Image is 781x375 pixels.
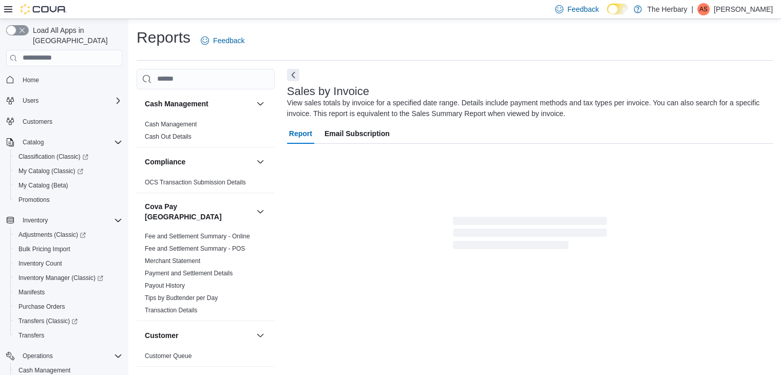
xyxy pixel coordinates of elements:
[145,257,200,265] a: Merchant Statement
[145,157,185,167] h3: Compliance
[287,98,768,119] div: View sales totals by invoice for a specified date range. Details include payment methods and tax ...
[145,233,250,240] a: Fee and Settlement Summary - Online
[145,121,197,128] a: Cash Management
[145,270,233,277] a: Payment and Settlement Details
[18,245,70,253] span: Bulk Pricing Import
[254,329,266,342] button: Customer
[137,27,191,48] h1: Reports
[145,99,208,109] h3: Cash Management
[14,272,107,284] a: Inventory Manager (Classic)
[10,193,126,207] button: Promotions
[14,329,122,342] span: Transfers
[145,201,252,222] button: Cova Pay [GEOGRAPHIC_DATA]
[197,30,249,51] a: Feedback
[18,95,43,107] button: Users
[14,286,122,298] span: Manifests
[18,74,43,86] a: Home
[18,116,56,128] a: Customers
[137,118,275,147] div: Cash Management
[145,269,233,277] span: Payment and Settlement Details
[10,299,126,314] button: Purchase Orders
[18,136,48,148] button: Catalog
[145,99,252,109] button: Cash Management
[14,315,122,327] span: Transfers (Classic)
[29,25,122,46] span: Load All Apps in [GEOGRAPHIC_DATA]
[697,3,710,15] div: Alex Saez
[647,3,687,15] p: The Herbary
[10,271,126,285] a: Inventory Manager (Classic)
[453,219,607,252] span: Loading
[145,330,178,341] h3: Customer
[691,3,693,15] p: |
[699,3,708,15] span: AS
[23,118,52,126] span: Customers
[18,73,122,86] span: Home
[18,288,45,296] span: Manifests
[145,257,200,265] span: Merchant Statement
[23,138,44,146] span: Catalog
[714,3,773,15] p: [PERSON_NAME]
[18,95,122,107] span: Users
[14,229,122,241] span: Adjustments (Classic)
[145,294,218,302] span: Tips by Budtender per Day
[23,352,53,360] span: Operations
[607,4,628,14] input: Dark Mode
[145,307,197,314] a: Transaction Details
[21,4,67,14] img: Cova
[137,350,275,366] div: Customer
[14,315,82,327] a: Transfers (Classic)
[23,97,39,105] span: Users
[14,243,74,255] a: Bulk Pricing Import
[2,114,126,129] button: Customers
[14,272,122,284] span: Inventory Manager (Classic)
[213,35,244,46] span: Feedback
[14,329,48,342] a: Transfers
[18,317,78,325] span: Transfers (Classic)
[18,259,62,268] span: Inventory Count
[325,123,390,144] span: Email Subscription
[287,69,299,81] button: Next
[14,194,54,206] a: Promotions
[18,350,57,362] button: Operations
[10,285,126,299] button: Manifests
[23,76,39,84] span: Home
[2,93,126,108] button: Users
[2,135,126,149] button: Catalog
[18,136,122,148] span: Catalog
[137,176,275,193] div: Compliance
[18,274,103,282] span: Inventory Manager (Classic)
[14,301,69,313] a: Purchase Orders
[10,242,126,256] button: Bulk Pricing Import
[18,115,122,128] span: Customers
[14,229,90,241] a: Adjustments (Classic)
[10,314,126,328] a: Transfers (Classic)
[145,294,218,302] a: Tips by Budtender per Day
[18,331,44,340] span: Transfers
[2,72,126,87] button: Home
[145,133,192,140] a: Cash Out Details
[145,306,197,314] span: Transaction Details
[14,257,122,270] span: Inventory Count
[10,328,126,343] button: Transfers
[14,257,66,270] a: Inventory Count
[289,123,312,144] span: Report
[14,165,122,177] span: My Catalog (Classic)
[18,181,68,190] span: My Catalog (Beta)
[145,245,245,253] span: Fee and Settlement Summary - POS
[145,133,192,141] span: Cash Out Details
[18,366,70,374] span: Cash Management
[145,120,197,128] span: Cash Management
[567,4,599,14] span: Feedback
[14,151,122,163] span: Classification (Classic)
[18,153,88,161] span: Classification (Classic)
[145,179,246,186] a: OCS Transaction Submission Details
[18,214,122,227] span: Inventory
[145,178,246,186] span: OCS Transaction Submission Details
[10,256,126,271] button: Inventory Count
[18,231,86,239] span: Adjustments (Classic)
[254,98,266,110] button: Cash Management
[18,214,52,227] button: Inventory
[10,228,126,242] a: Adjustments (Classic)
